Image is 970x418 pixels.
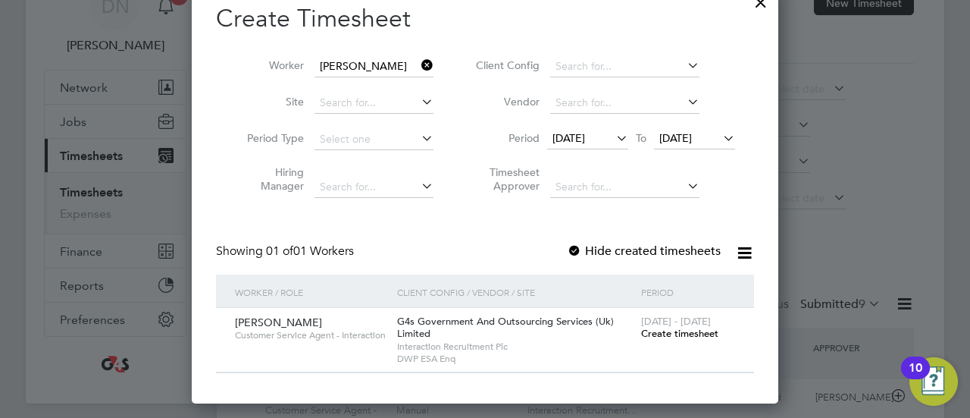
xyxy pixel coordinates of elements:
label: Hide created timesheets [567,244,721,259]
div: Worker / Role [231,275,393,310]
input: Search for... [550,177,699,198]
label: Period Type [236,131,304,145]
span: Interaction Recruitment Plc [397,341,634,353]
span: DWP ESA Enq [397,353,634,365]
span: Create timesheet [641,327,718,340]
div: Period [637,275,739,310]
input: Search for... [314,177,433,198]
span: [DATE] [552,131,585,145]
span: Customer Service Agent - Interaction [235,329,386,341]
input: Search for... [550,56,699,77]
label: Site [236,95,304,108]
span: 01 Workers [266,244,354,259]
label: Client Config [471,58,540,72]
input: Select one [314,129,433,150]
h2: Create Timesheet [216,3,754,35]
label: Worker [236,58,304,72]
label: Hiring Manager [236,165,304,193]
div: 10 [909,368,922,388]
label: Vendor [471,95,540,108]
span: [DATE] - [DATE] [641,315,711,328]
button: Open Resource Center, 10 new notifications [909,357,958,406]
input: Search for... [550,93,699,114]
span: [DATE] [659,131,692,145]
span: G4s Government And Outsourcing Services (Uk) Limited [397,315,614,341]
label: Timesheet Approver [471,165,540,193]
span: 01 of [266,244,293,259]
div: Showing [216,244,357,259]
div: Client Config / Vendor / Site [393,275,637,310]
input: Search for... [314,56,433,77]
label: Period [471,131,540,145]
span: To [631,128,651,148]
span: [PERSON_NAME] [235,316,322,329]
input: Search for... [314,93,433,114]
